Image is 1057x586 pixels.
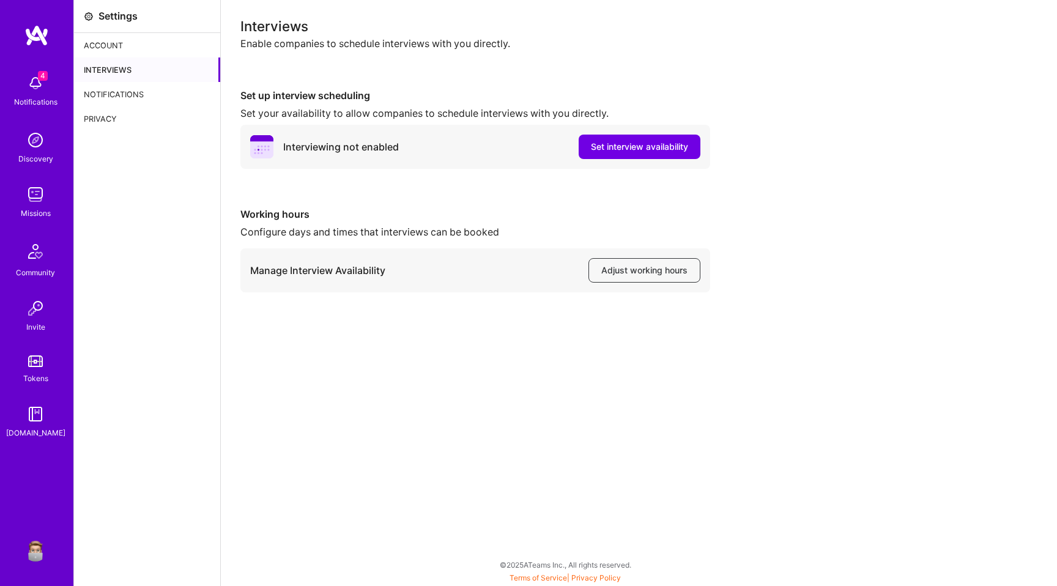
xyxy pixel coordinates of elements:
[591,141,688,153] span: Set interview availability
[38,71,48,81] span: 4
[23,71,48,95] img: bell
[240,107,710,120] div: Set your availability to allow companies to schedule interviews with you directly.
[240,226,710,239] div: Configure days and times that interviews can be booked
[18,152,53,165] div: Discovery
[74,106,220,131] div: Privacy
[21,207,51,220] div: Missions
[579,135,700,159] button: Set interview availability
[23,372,48,385] div: Tokens
[74,82,220,106] div: Notifications
[84,12,94,21] i: icon Settings
[20,537,51,562] a: User Avatar
[74,33,220,57] div: Account
[98,10,138,23] div: Settings
[6,426,65,439] div: [DOMAIN_NAME]
[23,182,48,207] img: teamwork
[588,258,700,283] button: Adjust working hours
[240,37,1037,50] div: Enable companies to schedule interviews with you directly.
[26,321,45,333] div: Invite
[21,237,50,266] img: Community
[240,20,1037,32] div: Interviews
[240,208,710,221] div: Working hours
[23,128,48,152] img: discovery
[74,57,220,82] div: Interviews
[510,573,567,582] a: Terms of Service
[240,89,710,102] div: Set up interview scheduling
[601,264,688,276] span: Adjust working hours
[28,355,43,367] img: tokens
[23,402,48,426] img: guide book
[16,266,55,279] div: Community
[571,573,621,582] a: Privacy Policy
[73,549,1057,580] div: © 2025 ATeams Inc., All rights reserved.
[23,296,48,321] img: Invite
[14,95,57,108] div: Notifications
[23,537,48,562] img: User Avatar
[24,24,49,46] img: logo
[250,264,385,277] div: Manage Interview Availability
[283,141,399,154] div: Interviewing not enabled
[510,573,621,582] span: |
[250,135,273,158] i: icon PurpleCalendar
